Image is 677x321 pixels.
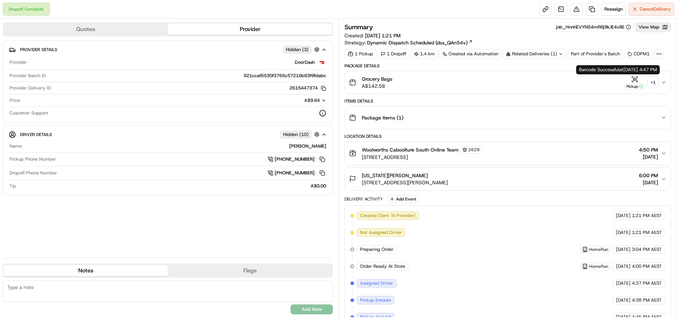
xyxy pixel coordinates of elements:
a: Dynamic Dispatch Scheduled (dss_QAn54v) [367,39,473,46]
div: Location Details [344,134,671,139]
button: View Map [635,22,671,32]
span: 1:21 PM AEST [632,212,662,219]
span: Reassign [604,6,623,12]
div: 1 Dropoff [378,49,409,59]
span: A$142.58 [362,82,392,89]
span: Order Ready At Store [360,263,405,270]
div: Pickup [624,84,645,89]
div: 1.4 km [411,49,438,59]
span: Package Items ( 1 ) [362,114,403,121]
h3: Summary [344,24,373,30]
div: 📗 [7,103,13,109]
span: 1:21 PM AEST [632,229,662,236]
button: Grocery BagsA$142.58Pickup+1 [345,71,671,94]
span: Pickup Phone Number [10,156,56,162]
img: doordash_logo_v2.png [318,58,326,67]
span: [STREET_ADDRESS][PERSON_NAME] [362,179,448,186]
button: 2615447374 [289,85,326,91]
span: A$9.64 [304,97,320,103]
span: [STREET_ADDRESS] [362,154,482,161]
span: 2629 [468,147,480,153]
span: Dropoff Phone Number [10,170,57,176]
span: Tip [10,183,16,189]
span: Price [10,97,20,104]
span: [DATE] [639,179,658,186]
button: CancelDelivery [629,3,674,16]
div: Start new chat [24,67,116,74]
a: 📗Knowledge Base [4,99,57,112]
span: DoorDash [295,59,315,66]
button: Woolworths Caboolture South Online Team2629[STREET_ADDRESS]4:50 PM[DATE] [345,142,671,165]
input: Got a question? Start typing here... [18,45,127,53]
span: [DATE] [616,263,630,270]
span: Provider Delivery ID [10,85,51,91]
span: 4:50 PM [639,146,658,153]
span: [DATE] [616,297,630,303]
span: Grocery Bags [362,75,392,82]
span: [DATE] 1:21 PM [365,32,401,39]
span: [PHONE_NUMBER] [275,170,315,176]
span: Created: [344,32,401,39]
div: Items Details [344,98,671,104]
span: [DATE] [616,212,630,219]
span: [DATE] [639,153,658,160]
span: Cancel Delivery [640,6,671,12]
button: Pickup+1 [624,76,658,89]
button: Flags [168,265,332,276]
button: Pickup [624,76,645,89]
span: Dynamic Dispatch Scheduled (dss_QAn54v) [367,39,468,46]
span: Hidden ( 3 ) [286,47,309,53]
div: [PERSON_NAME] [25,143,326,149]
span: 4:45 PM AEST [632,314,662,320]
span: 4:37 PM AEST [632,280,662,286]
div: We're available if you need us! [24,74,89,80]
button: Notes [4,265,168,276]
span: 6:00 PM [639,172,658,179]
button: Package Items (1) [345,106,671,129]
div: Strategy: [344,39,473,46]
span: Assigned Driver [360,280,393,286]
span: Woolworths Caboolture South Online Team [362,146,459,153]
span: 3:04 PM AEST [632,246,662,253]
span: [DATE] [616,280,630,286]
span: Created (Sent To Provider) [360,212,416,219]
span: Hidden ( 10 ) [283,131,309,138]
button: Quotes [4,24,168,35]
div: Related Deliveries (1) [503,49,566,59]
span: [PHONE_NUMBER] [275,156,315,162]
button: Driver DetailsHidden (10) [9,129,327,140]
div: Created via Automation [439,49,501,59]
div: Barcode Successful [576,65,660,74]
span: Customer Support [10,110,48,116]
span: Provider Batch ID [10,73,46,79]
span: [DATE] [616,229,630,236]
div: Delivery Activity [344,196,383,202]
p: Welcome 👋 [7,28,128,39]
span: Pickup Enroute [360,297,391,303]
span: Knowledge Base [14,102,54,109]
button: job_HnnhEVYNS4mR6j9kJE4v8E [556,24,631,30]
a: [PHONE_NUMBER] [268,155,326,163]
span: Pickup Arrived [360,314,391,320]
button: Provider DetailsHidden (3) [9,44,327,55]
span: Preparing Order [360,246,394,253]
img: Nash [7,7,21,21]
span: [DATE] [616,246,630,253]
span: HomeRun [589,264,608,269]
span: at [DATE] 4:47 PM [619,67,657,73]
span: Driver Details [20,132,52,137]
div: 💻 [60,103,65,109]
span: Provider [10,59,27,66]
span: [DATE] [616,314,630,320]
div: 1 Pickup [344,49,376,59]
button: A$9.64 [264,97,326,104]
div: Package Details [344,63,671,69]
span: 4:38 PM AEST [632,297,662,303]
span: API Documentation [67,102,113,109]
a: 💻API Documentation [57,99,116,112]
span: [US_STATE][PERSON_NAME] [362,172,428,179]
span: 4:00 PM AEST [632,263,662,270]
button: Add Event [387,195,419,203]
